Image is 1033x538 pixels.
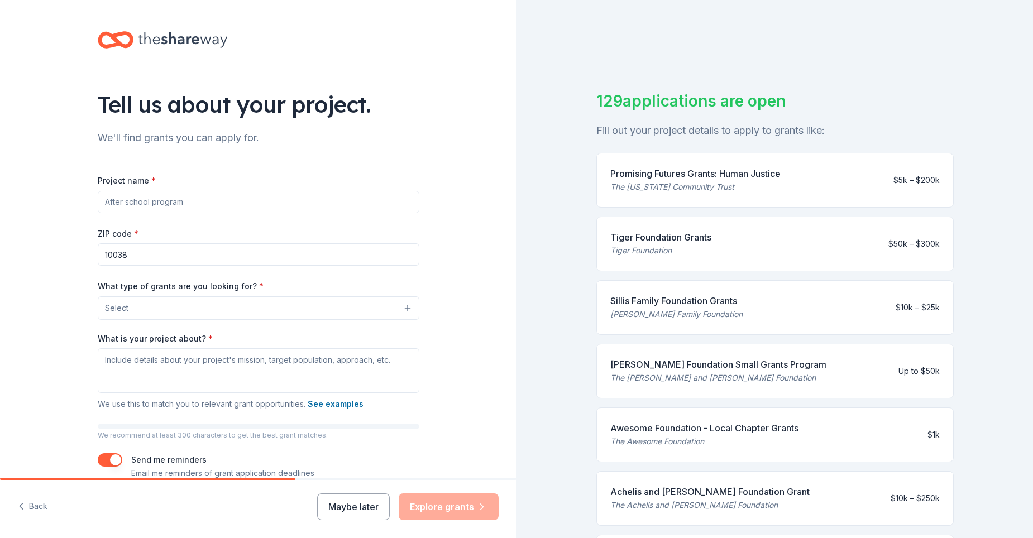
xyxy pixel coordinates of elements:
[98,89,419,120] div: Tell us about your project.
[610,294,743,308] div: Sillis Family Foundation Grants
[610,230,711,244] div: Tiger Foundation Grants
[98,129,419,147] div: We'll find grants you can apply for.
[98,175,156,186] label: Project name
[18,495,47,518] button: Back
[898,364,940,378] div: Up to $50k
[893,174,940,187] div: $5k – $200k
[105,301,128,315] span: Select
[891,492,940,505] div: $10k – $250k
[610,485,810,498] div: Achelis and [PERSON_NAME] Foundation Grant
[610,421,798,435] div: Awesome Foundation - Local Chapter Grants
[610,358,826,371] div: [PERSON_NAME] Foundation Small Grants Program
[308,397,364,411] button: See examples
[131,467,314,480] p: Email me reminders of grant application deadlines
[317,493,390,520] button: Maybe later
[896,301,940,314] div: $10k – $25k
[610,308,743,321] div: [PERSON_NAME] Family Foundation
[610,244,711,257] div: Tiger Foundation
[610,371,826,385] div: The [PERSON_NAME] and [PERSON_NAME] Foundation
[610,498,810,512] div: The Achelis and [PERSON_NAME] Foundation
[610,180,781,194] div: The [US_STATE] Community Trust
[98,296,419,320] button: Select
[98,281,264,292] label: What type of grants are you looking for?
[610,435,798,448] div: The Awesome Foundation
[98,191,419,213] input: After school program
[98,243,419,266] input: 12345 (U.S. only)
[98,399,364,409] span: We use this to match you to relevant grant opportunities.
[98,431,419,440] p: We recommend at least 300 characters to get the best grant matches.
[98,228,138,239] label: ZIP code
[610,167,781,180] div: Promising Futures Grants: Human Justice
[596,122,954,140] div: Fill out your project details to apply to grants like:
[596,89,954,113] div: 129 applications are open
[888,237,940,251] div: $50k – $300k
[98,333,213,344] label: What is your project about?
[131,455,207,464] label: Send me reminders
[927,428,940,441] div: $1k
